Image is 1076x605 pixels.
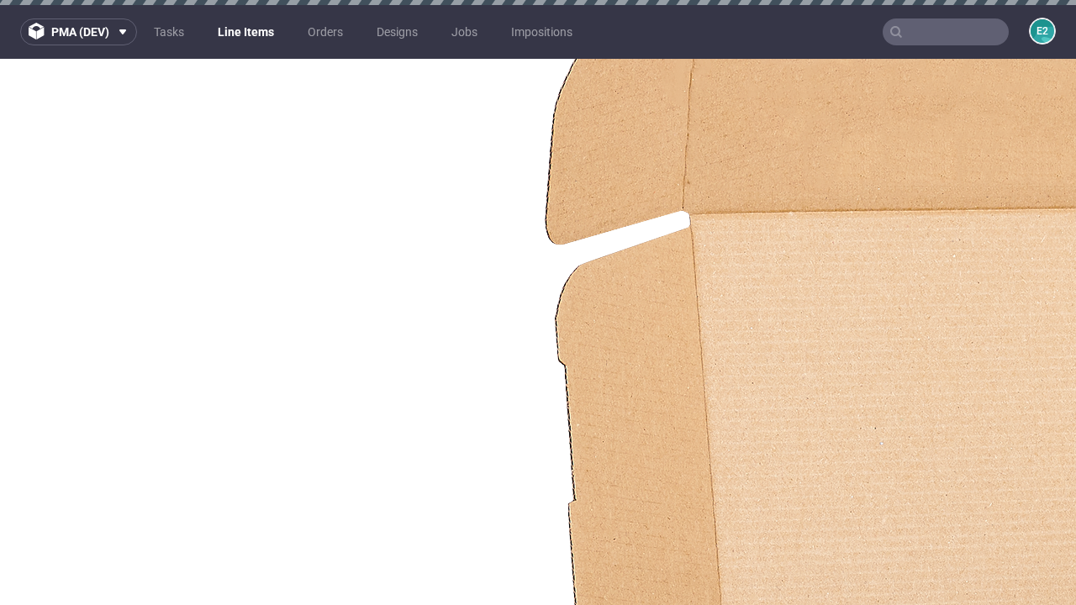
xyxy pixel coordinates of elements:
[51,26,109,38] span: pma (dev)
[20,18,137,45] button: pma (dev)
[298,18,353,45] a: Orders
[144,18,194,45] a: Tasks
[501,18,583,45] a: Impositions
[441,18,488,45] a: Jobs
[1031,19,1054,43] figcaption: e2
[208,18,284,45] a: Line Items
[367,18,428,45] a: Designs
